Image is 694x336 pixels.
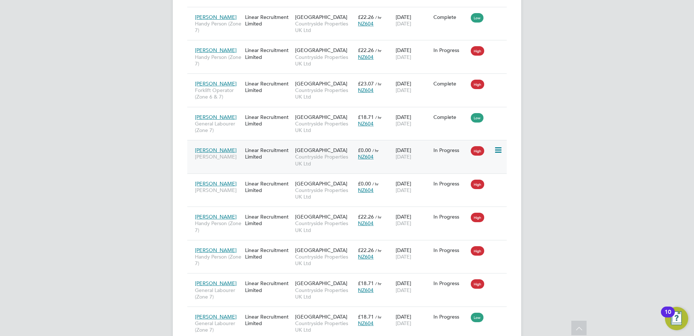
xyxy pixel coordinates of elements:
span: / hr [375,248,381,253]
div: Linear Recruitment Limited [243,143,293,164]
span: NZ604 [358,220,373,227]
span: [DATE] [396,20,411,27]
span: NZ604 [358,153,373,160]
span: [GEOGRAPHIC_DATA] [295,80,347,87]
span: £22.26 [358,14,374,20]
div: [DATE] [394,243,432,264]
div: [DATE] [394,77,432,97]
span: High [471,180,484,189]
span: Countryside Properties UK Ltd [295,187,354,200]
span: High [471,246,484,256]
span: [GEOGRAPHIC_DATA] [295,114,347,120]
span: Countryside Properties UK Ltd [295,153,354,167]
span: [GEOGRAPHIC_DATA] [295,247,347,253]
span: NZ604 [358,187,373,193]
a: [PERSON_NAME]Handy Person (Zone 7)Linear Recruitment Limited[GEOGRAPHIC_DATA]Countryside Properti... [193,209,507,216]
div: Linear Recruitment Limited [243,43,293,64]
span: Countryside Properties UK Ltd [295,320,354,333]
span: General Labourer (Zone 7) [195,287,241,300]
span: Low [471,13,483,23]
div: [DATE] [394,10,432,31]
span: [DATE] [396,87,411,93]
span: High [471,46,484,56]
span: [PERSON_NAME] [195,313,237,320]
span: Countryside Properties UK Ltd [295,87,354,100]
span: [DATE] [396,187,411,193]
div: [DATE] [394,310,432,330]
span: Handy Person (Zone 7) [195,54,241,67]
span: [DATE] [396,220,411,227]
span: [PERSON_NAME] [195,47,237,53]
span: £0.00 [358,180,371,187]
span: NZ604 [358,120,373,127]
span: Handy Person (Zone 7) [195,220,241,233]
span: [PERSON_NAME] [195,187,241,193]
span: / hr [375,281,381,286]
div: [DATE] [394,177,432,197]
span: High [471,146,484,156]
span: Countryside Properties UK Ltd [295,287,354,300]
span: Countryside Properties UK Ltd [295,220,354,233]
span: NZ604 [358,253,373,260]
span: [DATE] [396,153,411,160]
div: Linear Recruitment Limited [243,243,293,264]
span: / hr [375,115,381,120]
span: NZ604 [358,20,373,27]
span: [DATE] [396,120,411,127]
span: [PERSON_NAME] [195,213,237,220]
a: [PERSON_NAME]General Labourer (Zone 7)Linear Recruitment Limited[GEOGRAPHIC_DATA]Countryside Prop... [193,110,507,116]
div: In Progress [433,280,468,287]
span: Handy Person (Zone 7) [195,20,241,33]
span: NZ604 [358,287,373,293]
div: Linear Recruitment Limited [243,276,293,297]
span: General Labourer (Zone 7) [195,320,241,333]
span: High [471,213,484,222]
span: [PERSON_NAME] [195,180,237,187]
span: [PERSON_NAME] [195,247,237,253]
span: [DATE] [396,287,411,293]
a: [PERSON_NAME]Forklift Operator (Zone 6 & 7)Linear Recruitment Limited[GEOGRAPHIC_DATA]Countryside... [193,76,507,83]
div: [DATE] [394,210,432,230]
a: [PERSON_NAME]Handy Person (Zone 7)Linear Recruitment Limited[GEOGRAPHIC_DATA]Countryside Properti... [193,10,507,16]
span: [PERSON_NAME] [195,280,237,287]
span: £23.07 [358,80,374,87]
span: NZ604 [358,87,373,93]
a: [PERSON_NAME][PERSON_NAME]Linear Recruitment Limited[GEOGRAPHIC_DATA]Countryside Properties UK Lt... [193,176,507,183]
span: [PERSON_NAME] [195,114,237,120]
span: [PERSON_NAME] [195,153,241,160]
span: NZ604 [358,54,373,60]
span: Handy Person (Zone 7) [195,253,241,267]
button: Open Resource Center, 10 new notifications [665,307,688,330]
span: [GEOGRAPHIC_DATA] [295,180,347,187]
span: / hr [375,214,381,220]
a: [PERSON_NAME]General Labourer (Zone 7)Linear Recruitment Limited[GEOGRAPHIC_DATA]Countryside Prop... [193,276,507,282]
span: / hr [375,81,381,87]
div: [DATE] [394,143,432,164]
span: Countryside Properties UK Ltd [295,120,354,133]
span: [DATE] [396,253,411,260]
span: High [471,279,484,289]
span: High [471,80,484,89]
div: Linear Recruitment Limited [243,210,293,230]
div: Linear Recruitment Limited [243,110,293,131]
div: Linear Recruitment Limited [243,177,293,197]
span: [GEOGRAPHIC_DATA] [295,147,347,153]
span: [GEOGRAPHIC_DATA] [295,47,347,53]
span: £22.26 [358,47,374,53]
span: [GEOGRAPHIC_DATA] [295,213,347,220]
span: £22.26 [358,247,374,253]
span: Low [471,313,483,322]
span: / hr [375,15,381,20]
span: [GEOGRAPHIC_DATA] [295,313,347,320]
span: / hr [375,48,381,53]
span: Forklift Operator (Zone 6 & 7) [195,87,241,100]
span: Countryside Properties UK Ltd [295,20,354,33]
div: Linear Recruitment Limited [243,310,293,330]
div: Complete [433,14,468,20]
div: [DATE] [394,110,432,131]
span: Countryside Properties UK Ltd [295,253,354,267]
span: [GEOGRAPHIC_DATA] [295,280,347,287]
div: Linear Recruitment Limited [243,77,293,97]
div: In Progress [433,213,468,220]
a: [PERSON_NAME]General Labourer (Zone 7)Linear Recruitment Limited[GEOGRAPHIC_DATA]Countryside Prop... [193,309,507,316]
